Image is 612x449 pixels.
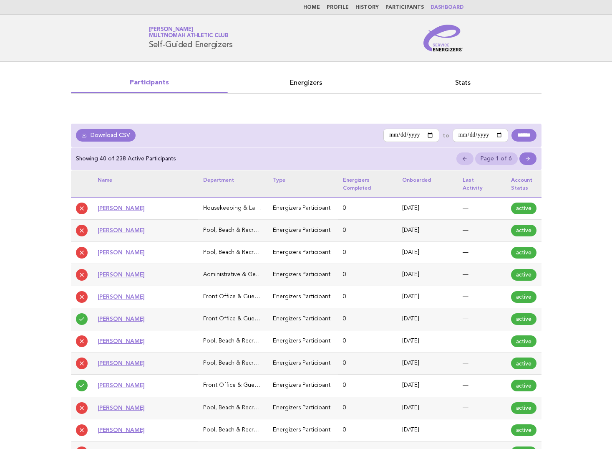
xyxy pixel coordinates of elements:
[511,380,536,391] span: active
[338,397,397,419] td: 0
[149,33,229,39] span: Multnomah Athletic Club
[397,308,458,330] td: [DATE]
[397,170,458,197] th: Onboarded
[338,219,397,241] td: 0
[98,315,145,322] a: [PERSON_NAME]
[423,25,463,51] img: Service Energizers
[458,353,506,375] td: —
[511,203,536,214] span: active
[98,227,145,233] a: [PERSON_NAME]
[93,170,199,197] th: Name
[458,170,506,197] th: Last activity
[273,405,330,411] span: Energizers Participant
[273,427,330,433] span: Energizers Participant
[338,264,397,286] td: 0
[198,170,268,197] th: Department
[273,294,330,299] span: Energizers Participant
[203,338,270,344] span: Pool, Beach & Recreation
[338,170,397,197] th: Energizers completed
[203,383,282,388] span: Front Office & Guest Services
[355,5,379,10] a: History
[203,405,270,411] span: Pool, Beach & Recreation
[397,419,458,441] td: [DATE]
[98,426,145,433] a: [PERSON_NAME]
[397,353,458,375] td: [DATE]
[338,419,397,441] td: 0
[203,272,358,277] span: Administrative & General (Executive Office, HR, IT, Finance)
[149,27,229,38] a: [PERSON_NAME]Multnomah Athletic Club
[203,250,270,255] span: Pool, Beach & Recreation
[397,375,458,397] td: [DATE]
[397,264,458,286] td: [DATE]
[338,286,397,308] td: 0
[443,132,449,139] label: to
[511,424,536,436] span: active
[511,313,536,325] span: active
[338,330,397,353] td: 0
[431,5,463,10] a: Dashboard
[458,286,506,308] td: —
[71,77,228,89] a: Participants
[397,397,458,419] td: [DATE]
[228,77,385,89] a: Energizers
[511,291,536,303] span: active
[458,264,506,286] td: —
[338,353,397,375] td: 0
[458,375,506,397] td: —
[303,5,320,10] a: Home
[511,358,536,369] span: active
[273,228,330,233] span: Energizers Participant
[397,219,458,241] td: [DATE]
[511,402,536,414] span: active
[327,5,349,10] a: Profile
[385,5,424,10] a: Participants
[203,205,270,211] span: Housekeeping & Laundry
[511,247,536,259] span: active
[338,375,397,397] td: 0
[458,419,506,441] td: —
[397,197,458,219] td: [DATE]
[149,27,233,49] h1: Self-Guided Energizers
[458,241,506,264] td: —
[458,330,506,353] td: —
[98,271,145,278] a: [PERSON_NAME]
[273,383,330,388] span: Energizers Participant
[98,382,145,388] a: [PERSON_NAME]
[268,170,337,197] th: Type
[338,308,397,330] td: 0
[458,397,506,419] td: —
[273,205,330,211] span: Energizers Participant
[397,286,458,308] td: [DATE]
[98,205,145,211] a: [PERSON_NAME]
[76,155,176,162] p: Showing 40 of 238 Active Participants
[203,228,270,233] span: Pool, Beach & Recreation
[203,316,282,322] span: Front Office & Guest Services
[98,404,145,411] a: [PERSON_NAME]
[385,77,541,89] a: Stats
[273,250,330,255] span: Energizers Participant
[506,170,541,197] th: Account status
[511,269,536,281] span: active
[397,330,458,353] td: [DATE]
[338,241,397,264] td: 0
[511,225,536,236] span: active
[98,249,145,256] a: [PERSON_NAME]
[203,360,270,366] span: Pool, Beach & Recreation
[511,335,536,347] span: active
[397,241,458,264] td: [DATE]
[203,427,270,433] span: Pool, Beach & Recreation
[458,219,506,241] td: —
[98,337,145,344] a: [PERSON_NAME]
[273,338,330,344] span: Energizers Participant
[273,360,330,366] span: Energizers Participant
[458,197,506,219] td: —
[98,293,145,300] a: [PERSON_NAME]
[458,308,506,330] td: —
[338,197,397,219] td: 0
[98,360,145,366] a: [PERSON_NAME]
[76,129,136,142] a: Download CSV
[203,294,282,299] span: Front Office & Guest Services
[273,272,330,277] span: Energizers Participant
[273,316,330,322] span: Energizers Participant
